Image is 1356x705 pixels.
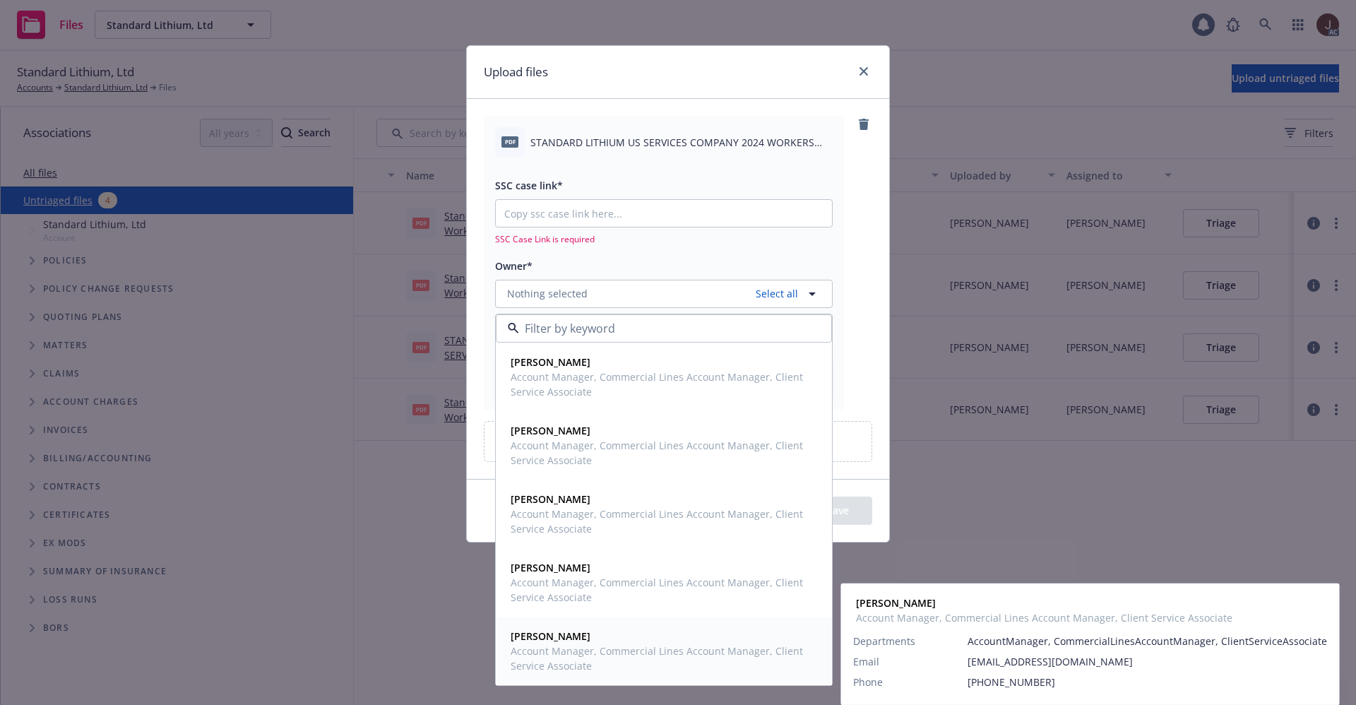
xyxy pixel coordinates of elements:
span: AccountManager, CommercialLinesAccountManager, ClientServiceAssociate [968,634,1327,648]
span: [EMAIL_ADDRESS][DOMAIN_NAME] [968,654,1327,669]
span: Account Manager, Commercial Lines Account Manager, Client Service Associate [856,610,1232,625]
span: Email [853,654,879,669]
div: Upload files [484,421,872,462]
span: SSC case link* [495,179,563,192]
strong: [PERSON_NAME] [511,492,590,506]
strong: [PERSON_NAME] [511,424,590,437]
strong: [PERSON_NAME] [511,355,590,369]
span: SSC Case Link is required [495,233,833,245]
strong: [PERSON_NAME] [511,629,590,643]
span: Owner* [495,259,533,273]
h1: Upload files [484,63,548,81]
input: Filter by keyword [519,320,803,337]
span: Nothing selected [507,286,588,301]
button: Nothing selectedSelect all [495,280,833,308]
a: remove [855,116,872,133]
span: Account Manager, Commercial Lines Account Manager, Client Service Associate [511,575,814,605]
strong: [PERSON_NAME] [856,596,936,610]
span: [PHONE_NUMBER] [968,675,1327,689]
span: Departments [853,634,915,648]
span: Phone [853,675,883,689]
span: pdf [501,136,518,147]
span: Account Manager, Commercial Lines Account Manager, Client Service Associate [511,369,814,399]
input: Copy ssc case link here... [496,200,832,227]
span: Account Manager, Commercial Lines Account Manager, Client Service Associate [511,438,814,468]
a: Select all [750,286,798,301]
span: STANDARD LITHIUM US SERVICES COMPANY 2024 WORKERS COMPENSATION BALANCES DUE AFTER AUDIT.pdf [530,135,833,150]
strong: [PERSON_NAME] [511,561,590,574]
span: Account Manager, Commercial Lines Account Manager, Client Service Associate [511,506,814,536]
a: close [855,63,872,80]
span: Account Manager, Commercial Lines Account Manager, Client Service Associate [511,644,814,673]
